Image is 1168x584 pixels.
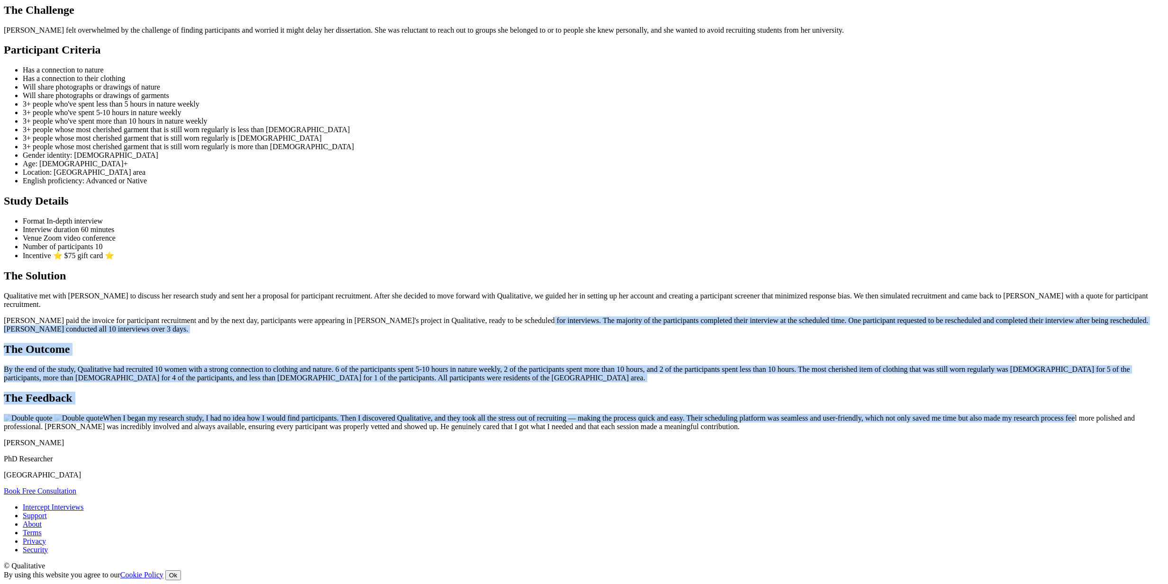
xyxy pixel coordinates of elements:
li: English proficiency: Advanced or Native [23,177,1164,185]
li: 3+ people who've spent 5-10 hours in nature weekly [23,108,1164,117]
h2: Study Details [4,195,1164,207]
span: ⭐ $75 gift card ⭐ [53,252,115,260]
div: © Qualitative [4,562,1164,570]
li: 3+ people who've spent more than 10 hours in nature weekly [23,117,1164,126]
a: Cookie Policy [120,571,163,579]
p: By the end of the study, Qualitative had recruited 10 women with a strong connection to clothing ... [4,365,1164,382]
h2: Participant Criteria [4,44,1164,56]
iframe: Chat Widget [1121,539,1168,584]
li: 3+ people whose most cherished garment that is still worn regularly is more than [DEMOGRAPHIC_DATA] [23,143,1164,151]
p: When I began my research study, I had no idea how I would find participants. Then I discovered Qu... [4,414,1164,431]
span: Incentive [23,252,51,260]
span: 60 minutes [81,225,115,234]
p: Qualitative met with [PERSON_NAME] to discuss her research study and sent her a proposal for part... [4,292,1164,309]
p: [PERSON_NAME] paid the invoice for participant recruitment and by the next day, participants were... [4,316,1164,333]
h2: The Feedback [4,392,1164,404]
li: Has a connection to nature [23,66,1164,74]
span: Zoom video conference [44,234,116,242]
span: Format [23,217,45,225]
img: Double quote [4,414,53,422]
span: 10 [95,243,102,251]
p: PhD Researcher [4,455,1164,463]
p: [GEOGRAPHIC_DATA] [4,471,1164,479]
li: Will share photographs or drawings of nature [23,83,1164,91]
img: Double quote [54,414,103,422]
span: Interview duration [23,225,79,234]
p: [PERSON_NAME] felt overwhelmed by the challenge of finding participants and worried it might dela... [4,26,1164,35]
li: Has a connection to their clothing [23,74,1164,83]
li: 3+ people whose most cherished garment that is still worn regularly is [DEMOGRAPHIC_DATA] [23,134,1164,143]
li: 3+ people who've spent less than 5 hours in nature weekly [23,100,1164,108]
li: Age: [DEMOGRAPHIC_DATA]+ [23,160,1164,168]
li: Will share photographs or drawings of garments [23,91,1164,100]
a: Support [23,512,47,520]
div: By using this website you agree to our [4,570,1164,580]
span: Number of participants [23,243,93,251]
span: Venue [23,234,42,242]
a: Privacy [23,537,46,545]
a: About [23,520,42,528]
h2: The Outcome [4,343,1164,356]
a: Intercept Interviews [23,503,83,511]
h2: The Solution [4,270,1164,282]
button: Ok [165,570,181,580]
li: Gender identity: [DEMOGRAPHIC_DATA] [23,151,1164,160]
li: 3+ people whose most cherished garment that is still worn regularly is less than [DEMOGRAPHIC_DATA] [23,126,1164,134]
a: Terms [23,529,42,537]
a: Security [23,546,48,554]
p: [PERSON_NAME] [4,439,1164,447]
a: Book Free Consultation [4,487,76,495]
span: In-depth interview [46,217,103,225]
li: Location: [GEOGRAPHIC_DATA] area [23,168,1164,177]
h2: The Challenge [4,4,1164,17]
